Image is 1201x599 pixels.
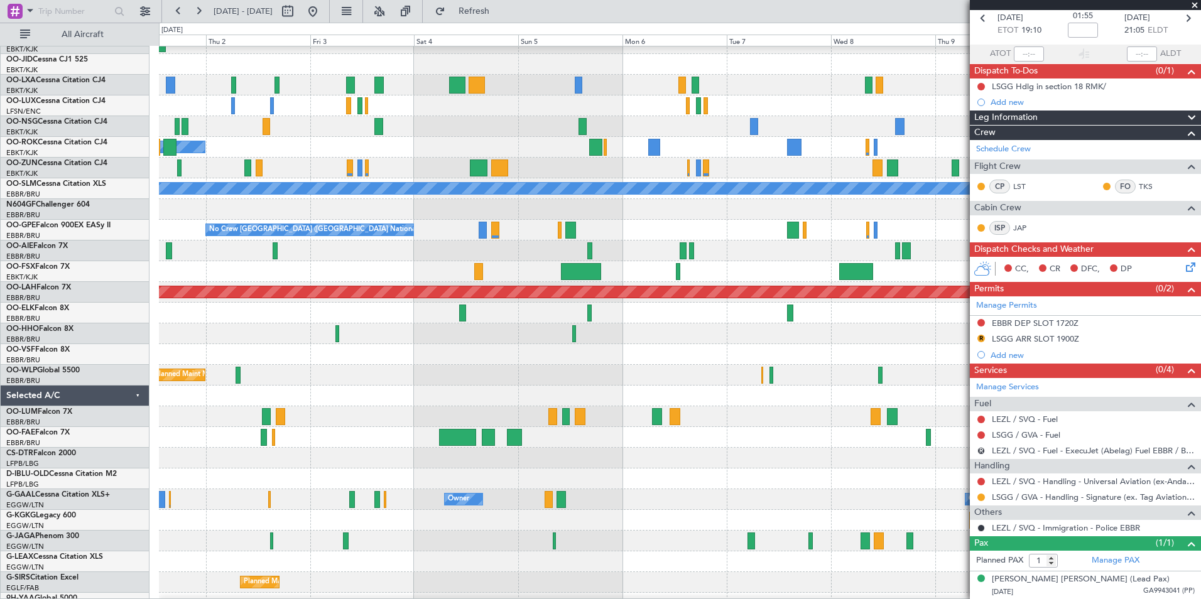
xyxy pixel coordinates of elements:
[6,77,106,84] a: OO-LXACessna Citation CJ4
[6,201,90,208] a: N604GFChallenger 604
[6,242,68,250] a: OO-AIEFalcon 7X
[1092,554,1139,567] a: Manage PAX
[6,491,35,499] span: G-GAAL
[6,148,38,158] a: EBKT/KJK
[1121,263,1132,276] span: DP
[1156,64,1174,77] span: (0/1)
[6,127,38,137] a: EBKT/KJK
[976,299,1037,312] a: Manage Permits
[992,333,1079,344] div: LSGG ARR SLOT 1900Z
[429,1,504,21] button: Refresh
[6,367,80,374] a: OO-WLPGlobal 5500
[1013,181,1041,192] a: LST
[6,252,40,261] a: EBBR/BRU
[6,242,33,250] span: OO-AIE
[6,45,38,54] a: EBKT/KJK
[997,24,1018,37] span: ETOT
[6,190,40,199] a: EBBR/BRU
[6,563,44,572] a: EGGW/LTN
[6,355,40,365] a: EBBR/BRU
[1073,10,1093,23] span: 01:55
[977,447,985,455] button: R
[6,293,40,303] a: EBBR/BRU
[974,242,1094,257] span: Dispatch Checks and Weather
[6,180,106,188] a: OO-SLMCessna Citation XLS
[6,118,38,126] span: OO-NSG
[6,169,38,178] a: EBKT/KJK
[6,553,33,561] span: G-LEAX
[206,35,310,46] div: Thu 2
[974,126,996,140] span: Crew
[727,35,831,46] div: Tue 7
[6,500,44,510] a: EGGW/LTN
[310,35,415,46] div: Fri 3
[6,335,40,344] a: EBBR/BRU
[6,346,35,353] span: OO-VSF
[6,305,35,312] span: OO-ELK
[974,111,1038,125] span: Leg Information
[992,429,1060,440] a: LSGG / GVA - Fuel
[6,512,76,519] a: G-KGKGLegacy 600
[6,574,30,581] span: G-SIRS
[448,7,501,16] span: Refresh
[6,180,36,188] span: OO-SLM
[1021,24,1041,37] span: 19:10
[1143,586,1195,596] span: GA9943041 (PP)
[6,97,36,105] span: OO-LUX
[6,210,40,220] a: EBBR/BRU
[6,222,36,229] span: OO-GPE
[6,491,110,499] a: G-GAALCessna Citation XLS+
[6,97,106,105] a: OO-LUXCessna Citation CJ4
[1050,263,1060,276] span: CR
[6,159,107,167] a: OO-ZUNCessna Citation CJ4
[969,490,990,509] div: Owner
[6,512,36,519] span: G-KGKG
[974,282,1004,296] span: Permits
[6,222,111,229] a: OO-GPEFalcon 900EX EASy II
[6,107,41,116] a: LFSN/ENC
[6,542,44,551] a: EGGW/LTN
[1013,222,1041,234] a: JAP
[992,445,1195,456] a: LEZL / SVQ - Fuel - ExecuJet (Abelag) Fuel EBBR / BRU
[6,450,33,457] span: CS-DTR
[990,48,1011,60] span: ATOT
[1014,46,1044,62] input: --:--
[1081,263,1100,276] span: DFC,
[1148,24,1168,37] span: ELDT
[977,335,985,342] button: R
[974,159,1021,174] span: Flight Crew
[6,376,40,386] a: EBBR/BRU
[992,476,1195,487] a: LEZL / SVQ - Handling - Universal Aviation (ex-Andalucia Aviation) LEZL/SVQ
[989,221,1010,235] div: ISP
[161,25,183,36] div: [DATE]
[6,273,38,282] a: EBKT/KJK
[974,459,1010,473] span: Handling
[1015,263,1029,276] span: CC,
[6,470,117,478] a: D-IBLU-OLDCessna Citation M2
[976,381,1039,394] a: Manage Services
[6,438,40,448] a: EBBR/BRU
[6,139,38,146] span: OO-ROK
[6,201,36,208] span: N604GF
[974,64,1038,78] span: Dispatch To-Dos
[6,56,88,63] a: OO-JIDCessna CJ1 525
[991,97,1195,107] div: Add new
[33,30,133,39] span: All Aircraft
[6,284,36,291] span: OO-LAH
[6,553,103,561] a: G-LEAXCessna Citation XLS
[6,574,79,581] a: G-SIRSCitation Excel
[6,86,38,95] a: EBKT/KJK
[6,418,40,427] a: EBBR/BRU
[935,35,1040,46] div: Thu 9
[974,536,988,551] span: Pax
[831,35,935,46] div: Wed 8
[992,492,1195,502] a: LSGG / GVA - Handling - Signature (ex. Tag Aviation) LSGG / GVA
[1156,363,1174,376] span: (0/4)
[6,583,39,593] a: EGLF/FAB
[6,459,39,468] a: LFPB/LBG
[622,35,727,46] div: Mon 6
[6,532,35,540] span: G-JAGA
[6,118,107,126] a: OO-NSGCessna Citation CJ4
[6,77,36,84] span: OO-LXA
[997,12,1023,24] span: [DATE]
